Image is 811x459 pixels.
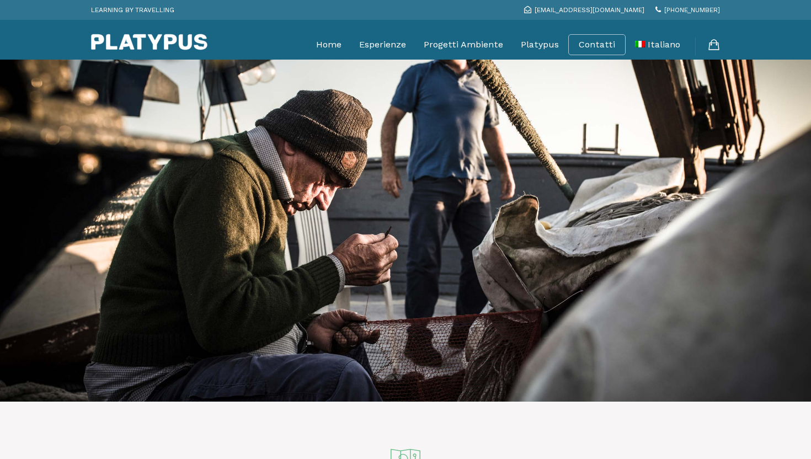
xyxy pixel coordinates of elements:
[655,6,720,14] a: [PHONE_NUMBER]
[579,39,615,50] a: Contatti
[524,6,644,14] a: [EMAIL_ADDRESS][DOMAIN_NAME]
[424,31,503,58] a: Progetti Ambiente
[648,39,680,50] span: Italiano
[316,31,342,58] a: Home
[521,31,559,58] a: Platypus
[664,6,720,14] span: [PHONE_NUMBER]
[635,31,680,58] a: Italiano
[535,6,644,14] span: [EMAIL_ADDRESS][DOMAIN_NAME]
[91,3,174,17] p: LEARNING BY TRAVELLING
[91,34,207,50] img: Platypus
[359,31,406,58] a: Esperienze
